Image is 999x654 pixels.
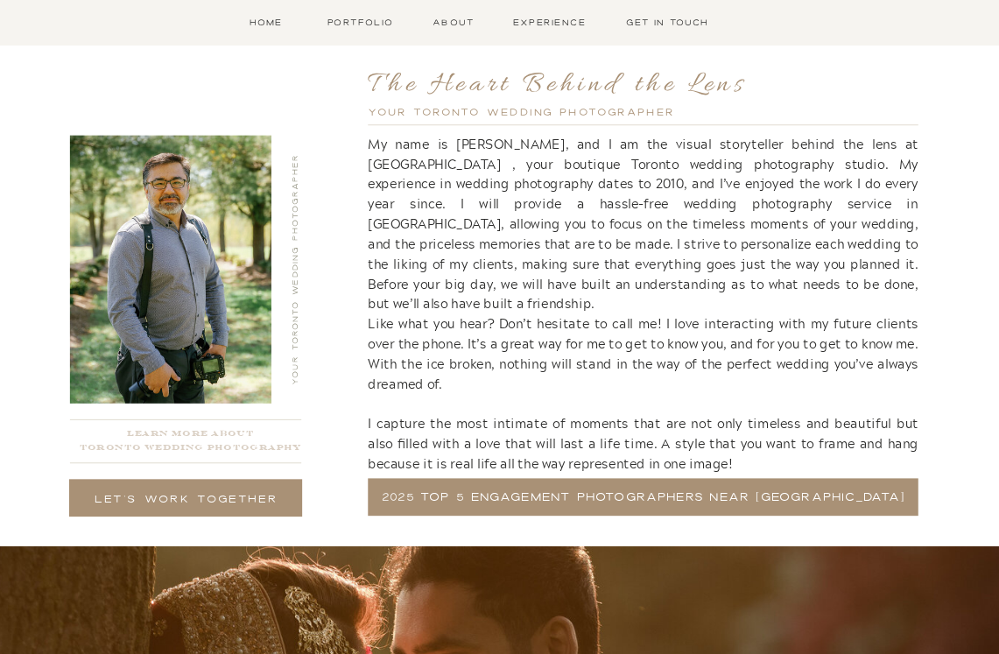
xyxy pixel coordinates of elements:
[368,134,918,453] p: My name is [PERSON_NAME], and I am the visual storyteller behind the lens at [GEOGRAPHIC_DATA] , ...
[510,16,589,30] a: Experience
[368,102,918,119] h3: Your Toronto Wedding photographer
[324,16,397,30] a: Portfolio
[289,134,302,405] nav: Your Toronto Wedding Photographer
[357,18,644,34] h2: Toronto Wedding photographers
[240,16,292,30] a: Home
[69,426,313,456] nav: Learn more about Toronto Wedding Photography
[70,480,302,517] a: Let's Work Together
[69,426,313,456] a: Learn more aboutToronto Wedding Photography
[382,489,905,505] a: 2025 Top 5 Engagement Photographers Near [GEOGRAPHIC_DATA]
[430,16,478,30] a: About
[368,64,918,102] h2: The Heart Behind the Lens
[621,16,714,30] a: Get in Touch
